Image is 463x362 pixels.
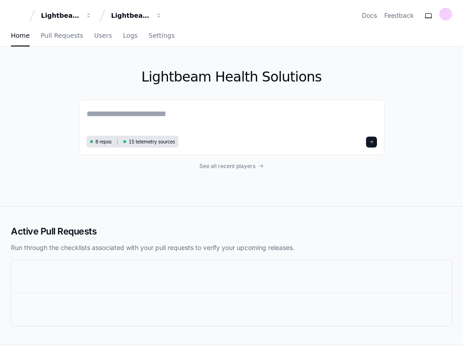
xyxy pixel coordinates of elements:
[11,225,452,238] h2: Active Pull Requests
[199,163,255,170] span: See all recent players
[79,163,385,170] a: See all recent players
[148,25,174,46] a: Settings
[41,11,80,20] div: Lightbeam Health
[123,25,137,46] a: Logs
[362,11,377,20] a: Docs
[11,25,30,46] a: Home
[41,25,83,46] a: Pull Requests
[79,69,385,85] h1: Lightbeam Health Solutions
[384,11,414,20] button: Feedback
[11,33,30,38] span: Home
[107,7,166,24] button: Lightbeam Health Solutions
[37,7,96,24] button: Lightbeam Health
[94,25,112,46] a: Users
[111,11,150,20] div: Lightbeam Health Solutions
[148,33,174,38] span: Settings
[41,33,83,38] span: Pull Requests
[129,138,175,145] span: 15 telemetry sources
[11,243,452,252] p: Run through the checklists associated with your pull requests to verify your upcoming releases.
[94,33,112,38] span: Users
[96,138,112,145] span: 8 repos
[123,33,137,38] span: Logs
